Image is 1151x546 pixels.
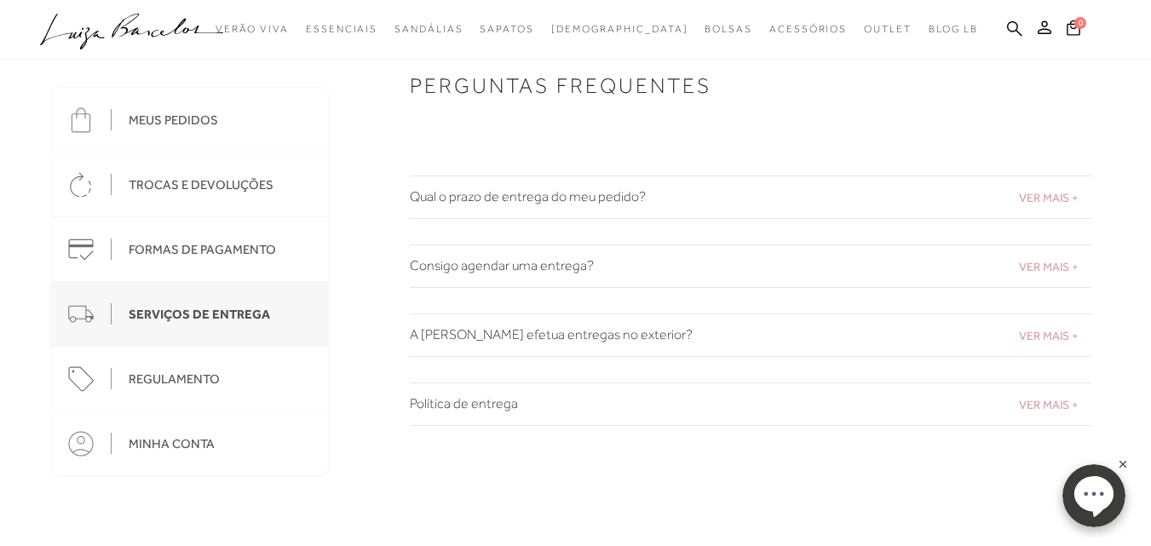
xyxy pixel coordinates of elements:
div: FORMAS DE PAGAMENTO [129,242,276,257]
span: Bolsas [705,23,752,35]
span: Verão Viva [216,23,289,35]
a: MEUS PEDIDOS [51,88,328,152]
a: noSubCategoriesText [394,14,463,45]
div: MINHA CONTA [129,436,215,451]
a: SERVIÇOS DE ENTREGA [51,282,328,347]
button: 0 [1062,19,1085,42]
span: BLOG LB [929,23,978,35]
div: REGULAMENTO [129,371,220,387]
span: VER MAIS + [1019,191,1079,204]
span: VER MAIS + [1019,329,1079,342]
a: noSubCategoriesText [216,14,289,45]
h2: Política de entrega [410,396,1091,412]
span: Outlet [864,23,912,35]
a: BLOG LB [929,14,978,45]
a: noSubCategoriesText [769,14,847,45]
h2: A [PERSON_NAME] efetua entregas no exterior? [410,327,1091,343]
span: VER MAIS + [1019,260,1079,273]
a: noSubCategoriesText [705,14,752,45]
a: noSubCategoriesText [480,14,533,45]
span: Sapatos [480,23,533,35]
a: noSubCategoriesText [551,14,688,45]
h1: PERGUNTAS FREQUENTES [410,73,1023,99]
a: TROCAS E DEVOLUÇÕES [51,152,328,217]
h2: Consigo agendar uma entrega? [410,258,1091,274]
div: SERVIÇOS DE ENTREGA [129,307,270,322]
span: 0 [1074,17,1086,29]
a: REGULAMENTO [51,347,328,411]
span: Acessórios [769,23,847,35]
a: noSubCategoriesText [864,14,912,45]
span: Sandálias [394,23,463,35]
span: VER MAIS + [1019,398,1079,411]
a: MINHA CONTA [51,411,328,476]
span: [DEMOGRAPHIC_DATA] [551,23,688,35]
a: FORMAS DE PAGAMENTO [51,217,328,282]
div: MEUS PEDIDOS [129,112,218,128]
h2: Qual o prazo de entrega do meu pedido? [410,189,1091,205]
a: noSubCategoriesText [306,14,377,45]
span: Essenciais [306,23,377,35]
div: TROCAS E DEVOLUÇÕES [129,177,273,193]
